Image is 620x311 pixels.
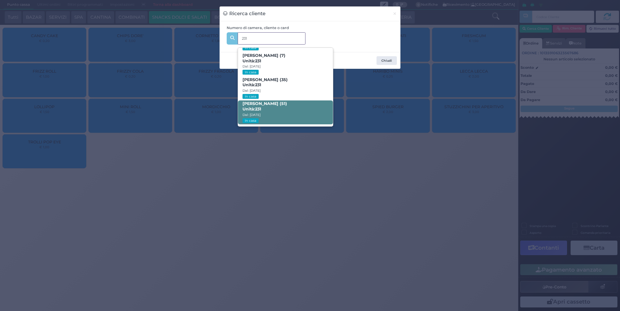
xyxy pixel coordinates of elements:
span: Unità: [243,58,261,64]
small: Dal: [DATE] [243,64,261,68]
b: [PERSON_NAME] (35) [243,77,288,88]
b: [PERSON_NAME] (7) [243,53,285,63]
h3: Ricerca cliente [223,10,265,17]
small: In casa [243,46,258,50]
small: In casa [243,118,258,123]
strong: 231 [255,107,261,111]
small: In casa [243,94,258,99]
span: Unità: [243,82,261,88]
b: [PERSON_NAME] (51) [243,101,287,111]
small: In casa [243,70,258,75]
input: Es. 'Mario Rossi', '220' o '108123234234' [238,32,305,45]
span: × [393,10,397,17]
small: Dal: [DATE] [243,113,261,117]
label: Numero di camera, cliente o card [227,25,289,31]
button: Chiudi [377,56,397,65]
span: Unità: [243,107,261,112]
small: Dal: [DATE] [243,88,261,93]
strong: 231 [255,82,261,87]
button: Chiudi [389,6,400,21]
strong: 231 [255,58,261,63]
